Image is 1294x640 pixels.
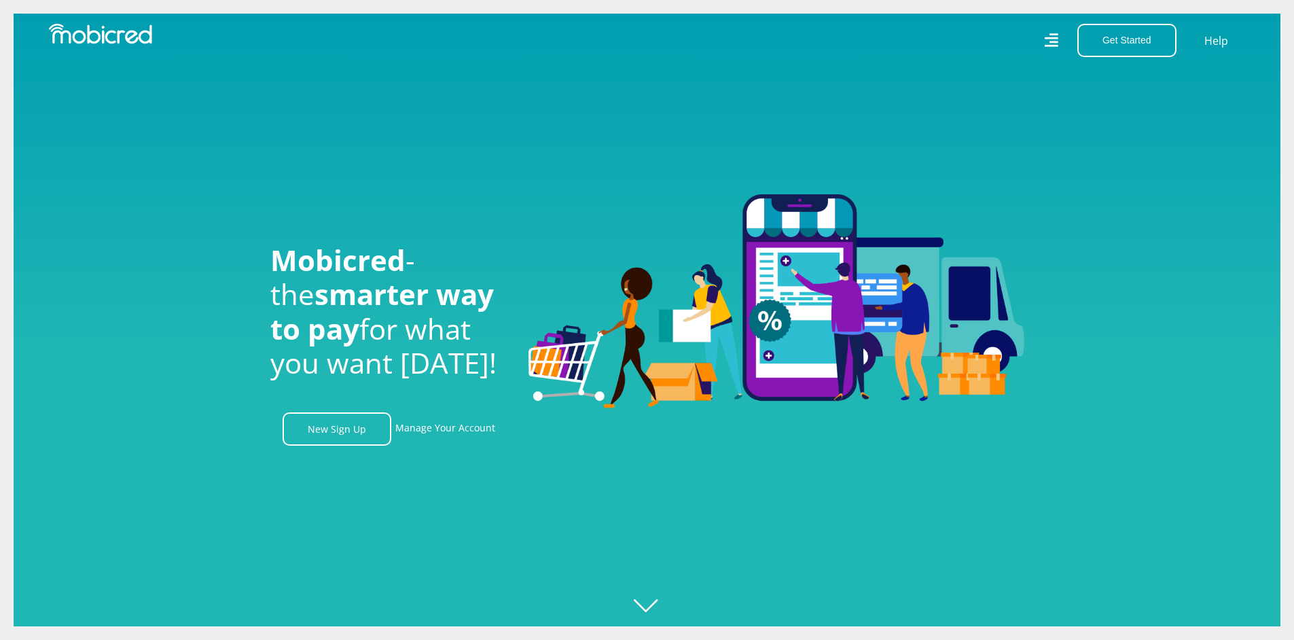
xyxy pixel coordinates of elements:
h1: - the for what you want [DATE]! [270,243,508,380]
img: Welcome to Mobicred [528,194,1024,409]
span: Mobicred [270,241,406,279]
a: Help [1204,32,1229,50]
button: Get Started [1077,24,1176,57]
img: Mobicred [49,24,152,44]
span: smarter way to pay [270,274,494,347]
a: Manage Your Account [395,412,495,446]
a: New Sign Up [283,412,391,446]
